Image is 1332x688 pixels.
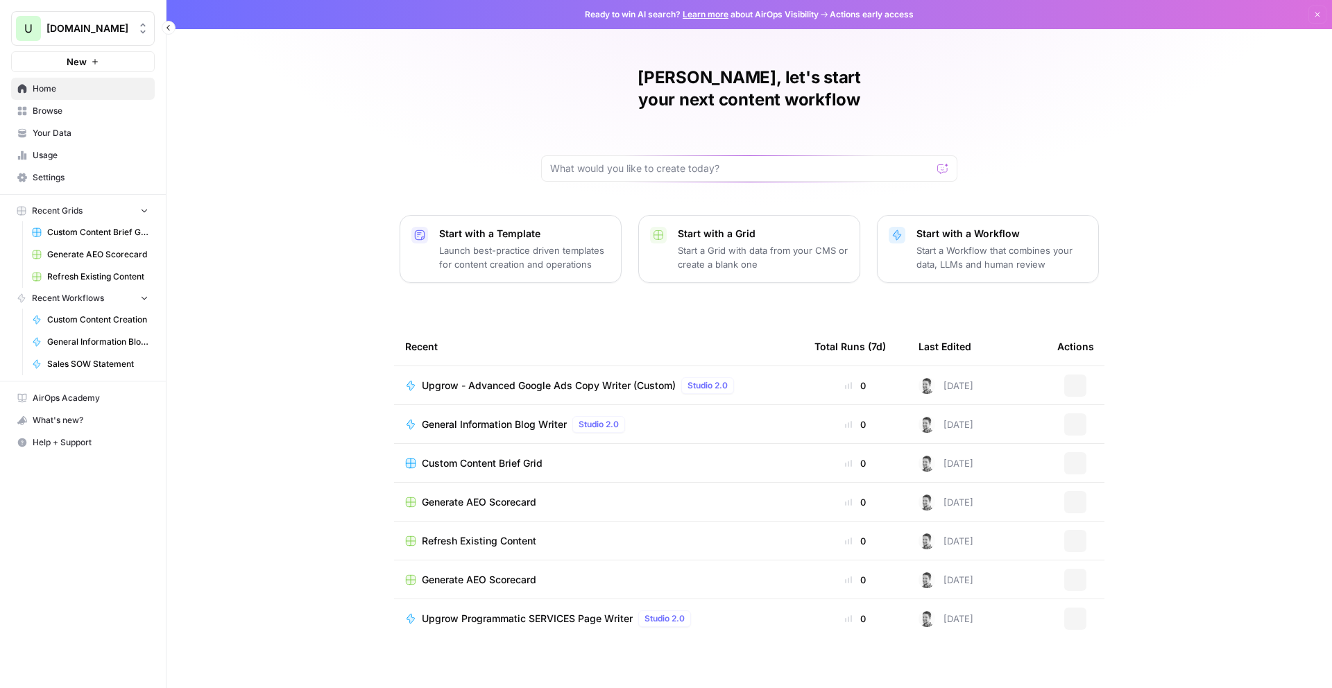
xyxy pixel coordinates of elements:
a: Upgrow - Advanced Google Ads Copy Writer (Custom)Studio 2.0 [405,377,792,394]
div: What's new? [12,410,154,431]
a: Learn more [683,9,728,19]
a: Settings [11,166,155,189]
span: Studio 2.0 [688,379,728,392]
span: Your Data [33,127,148,139]
button: Start with a GridStart a Grid with data from your CMS or create a blank one [638,215,860,283]
span: General Information Blog Writer [47,336,148,348]
span: Upgrow - Advanced Google Ads Copy Writer (Custom) [422,379,676,393]
span: Upgrow Programmatic SERVICES Page Writer [422,612,633,626]
h1: [PERSON_NAME], let's start your next content workflow [541,67,957,111]
span: Generate AEO Scorecard [422,495,536,509]
span: Browse [33,105,148,117]
button: New [11,51,155,72]
div: 0 [814,612,896,626]
div: Actions [1057,327,1094,365]
div: 0 [814,418,896,431]
span: Custom Content Brief Grid [47,226,148,239]
div: [DATE] [919,455,973,472]
img: n438ldry5yf18xsdkqxyp5l76mf5 [919,533,935,549]
a: Refresh Existing Content [405,534,792,548]
a: Sales SOW Statement [26,353,155,375]
div: 0 [814,456,896,470]
p: Start with a Grid [678,227,848,241]
button: Start with a WorkflowStart a Workflow that combines your data, LLMs and human review [877,215,1099,283]
span: U [24,20,33,37]
button: Start with a TemplateLaunch best-practice driven templates for content creation and operations [400,215,622,283]
div: [DATE] [919,416,973,433]
a: Generate AEO Scorecard [405,495,792,509]
div: [DATE] [919,494,973,510]
span: [DOMAIN_NAME] [46,21,130,35]
span: Custom Content Brief Grid [422,456,543,470]
img: n438ldry5yf18xsdkqxyp5l76mf5 [919,571,935,588]
div: [DATE] [919,610,973,627]
p: Start with a Workflow [916,227,1087,241]
p: Start a Grid with data from your CMS or create a blank one [678,243,848,271]
a: General Information Blog WriterStudio 2.0 [405,416,792,433]
div: Total Runs (7d) [814,327,886,365]
a: Generate AEO Scorecard [26,243,155,266]
span: Actions early access [830,8,914,21]
a: Refresh Existing Content [26,266,155,288]
span: Home [33,83,148,95]
div: [DATE] [919,533,973,549]
span: AirOps Academy [33,392,148,404]
div: Recent [405,327,792,365]
a: AirOps Academy [11,387,155,409]
div: [DATE] [919,377,973,394]
img: n438ldry5yf18xsdkqxyp5l76mf5 [919,455,935,472]
div: 0 [814,534,896,548]
img: n438ldry5yf18xsdkqxyp5l76mf5 [919,494,935,510]
div: 0 [814,573,896,587]
span: Usage [33,149,148,162]
a: Generate AEO Scorecard [405,573,792,587]
a: Custom Content Brief Grid [26,221,155,243]
div: 0 [814,495,896,509]
a: General Information Blog Writer [26,331,155,353]
p: Start with a Template [439,227,610,241]
a: Custom Content Creation [26,309,155,331]
span: Recent Grids [32,205,83,217]
span: New [67,55,87,69]
span: Refresh Existing Content [47,270,148,283]
span: General Information Blog Writer [422,418,567,431]
img: n438ldry5yf18xsdkqxyp5l76mf5 [919,610,935,627]
span: Recent Workflows [32,292,104,304]
span: Studio 2.0 [579,418,619,431]
a: Home [11,78,155,100]
span: Generate AEO Scorecard [422,573,536,587]
span: Generate AEO Scorecard [47,248,148,261]
span: Refresh Existing Content [422,534,536,548]
a: Your Data [11,122,155,144]
span: Help + Support [33,436,148,449]
img: n438ldry5yf18xsdkqxyp5l76mf5 [919,377,935,394]
span: Studio 2.0 [644,612,685,625]
div: Last Edited [919,327,971,365]
a: Usage [11,144,155,166]
button: Workspace: Upgrow.io [11,11,155,46]
button: Recent Workflows [11,288,155,309]
div: [DATE] [919,571,973,588]
a: Custom Content Brief Grid [405,456,792,470]
a: Browse [11,100,155,122]
button: Help + Support [11,431,155,454]
span: Ready to win AI search? about AirOps Visibility [585,8,819,21]
span: Sales SOW Statement [47,358,148,370]
button: What's new? [11,409,155,431]
a: Upgrow Programmatic SERVICES Page WriterStudio 2.0 [405,610,792,627]
button: Recent Grids [11,200,155,221]
input: What would you like to create today? [550,162,932,175]
img: n438ldry5yf18xsdkqxyp5l76mf5 [919,416,935,433]
p: Launch best-practice driven templates for content creation and operations [439,243,610,271]
p: Start a Workflow that combines your data, LLMs and human review [916,243,1087,271]
span: Settings [33,171,148,184]
span: Custom Content Creation [47,313,148,326]
div: 0 [814,379,896,393]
